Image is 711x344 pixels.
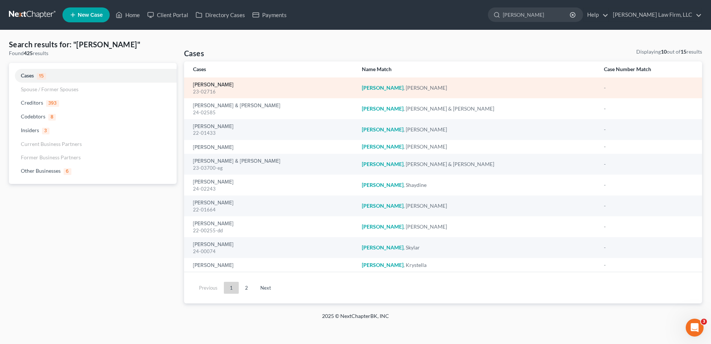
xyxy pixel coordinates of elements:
a: [PERSON_NAME] [193,221,234,226]
div: , [PERSON_NAME] [362,84,592,92]
a: [PERSON_NAME] [193,200,234,206]
div: 24-00074 [193,248,350,255]
em: [PERSON_NAME] [362,244,403,251]
span: 8 [48,114,56,121]
div: , Skylar [362,244,592,251]
a: [PERSON_NAME] Law Firm, LLC [609,8,702,22]
span: Current Business Partners [21,141,82,147]
div: - [604,202,693,210]
a: Other Businesses6 [9,164,177,178]
div: - [604,105,693,112]
a: [PERSON_NAME] [193,242,234,247]
input: Search by name... [503,8,571,22]
span: New Case [78,12,103,18]
div: - [604,244,693,251]
em: [PERSON_NAME] [362,161,403,167]
div: - [604,143,693,150]
a: 1 [224,282,239,294]
span: Creditors [21,99,43,106]
div: - [604,181,693,189]
strong: 10 [661,48,667,55]
div: , [PERSON_NAME] [362,202,592,210]
span: 15 [37,73,46,80]
em: [PERSON_NAME] [362,203,403,209]
a: [PERSON_NAME] [193,263,234,268]
div: 23-03700-eg [193,165,350,172]
div: - [604,126,693,133]
a: Home [112,8,144,22]
th: Cases [184,61,356,77]
a: Cases15 [9,69,177,83]
em: [PERSON_NAME] [362,182,403,188]
em: [PERSON_NAME] [362,143,403,150]
div: - [604,223,693,230]
div: Displaying out of results [636,48,702,55]
a: Insiders3 [9,124,177,137]
a: Codebtors8 [9,110,177,124]
div: , [PERSON_NAME] [362,126,592,133]
div: 22-00255-dd [193,227,350,234]
div: , [PERSON_NAME] & [PERSON_NAME] [362,160,592,168]
a: Payments [249,8,290,22]
iframe: Intercom live chat [686,319,704,337]
th: Case Number Match [598,61,702,77]
a: 2 [239,282,254,294]
a: Former Business Partners [9,151,177,164]
span: Codebtors [21,113,45,120]
div: 23-02716 [193,88,350,95]
a: [PERSON_NAME] [193,124,234,129]
a: [PERSON_NAME] [193,82,234,87]
em: [PERSON_NAME] [362,262,403,268]
a: Spouse / Former Spouses [9,83,177,96]
span: Former Business Partners [21,154,81,160]
a: [PERSON_NAME] [193,179,234,185]
div: 24-02585 [193,109,350,116]
span: Insiders [21,127,39,133]
span: 6 [64,168,71,175]
a: Next [254,282,277,294]
div: 22-01664 [193,206,350,213]
span: Cases [21,72,34,79]
div: 24-02243 [193,185,350,192]
strong: 425 [24,50,33,56]
em: [PERSON_NAME] [362,85,403,91]
em: [PERSON_NAME] [362,105,403,112]
h4: Cases [184,48,204,58]
em: [PERSON_NAME] [362,223,403,230]
span: 3 [42,128,49,134]
a: Directory Cases [192,8,249,22]
a: Creditors393 [9,96,177,110]
div: , [PERSON_NAME] [362,223,592,230]
th: Name Match [356,61,598,77]
em: [PERSON_NAME] [362,126,403,133]
div: 22-01433 [193,130,350,137]
div: , [PERSON_NAME] & [PERSON_NAME] [362,105,592,112]
div: - [604,160,693,168]
strong: 15 [681,48,686,55]
h4: Search results for: "[PERSON_NAME]" [9,39,177,50]
div: Found results [9,50,177,57]
a: [PERSON_NAME] & [PERSON_NAME] [193,103,280,108]
span: Other Businesses [21,168,61,174]
a: [PERSON_NAME] & [PERSON_NAME] [193,159,280,164]
div: , Krystella [362,261,592,269]
a: Current Business Partners [9,137,177,151]
div: 2025 © NextChapterBK, INC [144,312,567,326]
span: 393 [46,100,59,107]
a: Help [583,8,608,22]
a: Client Portal [144,8,192,22]
div: - [604,261,693,269]
a: [PERSON_NAME] [193,145,234,150]
div: , Shaydine [362,181,592,189]
span: 3 [701,319,707,325]
span: Spouse / Former Spouses [21,86,78,92]
div: , [PERSON_NAME] [362,143,592,150]
div: - [604,84,693,92]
